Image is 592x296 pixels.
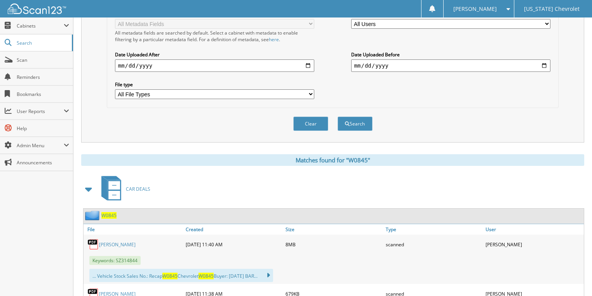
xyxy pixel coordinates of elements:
span: Cabinets [17,23,64,29]
span: Keywords: SZ314844 [89,256,141,265]
span: Scan [17,57,69,63]
label: File type [115,81,315,88]
a: CAR DEALS [97,174,150,204]
img: PDF.png [87,239,99,250]
span: Search [17,40,68,46]
a: W0845 [101,212,117,219]
div: All metadata fields are searched by default. Select a cabinet with metadata to enable filtering b... [115,30,315,43]
span: Reminders [17,74,69,80]
button: Search [338,117,373,131]
span: W0845 [198,273,214,279]
span: Admin Menu [17,142,64,149]
button: Clear [293,117,328,131]
span: [PERSON_NAME] [453,7,497,11]
input: end [351,59,551,72]
span: [US_STATE] Chevrolet [524,7,580,11]
label: Date Uploaded Before [351,51,551,58]
div: Matches found for "W0845" [81,154,584,166]
label: Date Uploaded After [115,51,315,58]
a: here [269,36,279,43]
div: [PERSON_NAME] [484,237,584,252]
span: Announcements [17,159,69,166]
div: scanned [384,237,484,252]
div: ... Vehicle Stock Sales No.: Recap Chevrolet Buyer: [DATE] BAR... [89,269,273,282]
div: 8MB [284,237,384,252]
a: [PERSON_NAME] [99,241,136,248]
a: File [84,224,184,235]
input: start [115,59,315,72]
a: Type [384,224,484,235]
a: Created [184,224,284,235]
span: Bookmarks [17,91,69,98]
a: Size [284,224,384,235]
img: folder2.png [85,211,101,220]
span: CAR DEALS [126,186,150,192]
div: [DATE] 11:40 AM [184,237,284,252]
span: User Reports [17,108,64,115]
span: W0845 [162,273,178,279]
img: scan123-logo-white.svg [8,3,66,14]
span: Help [17,125,69,132]
a: User [484,224,584,235]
